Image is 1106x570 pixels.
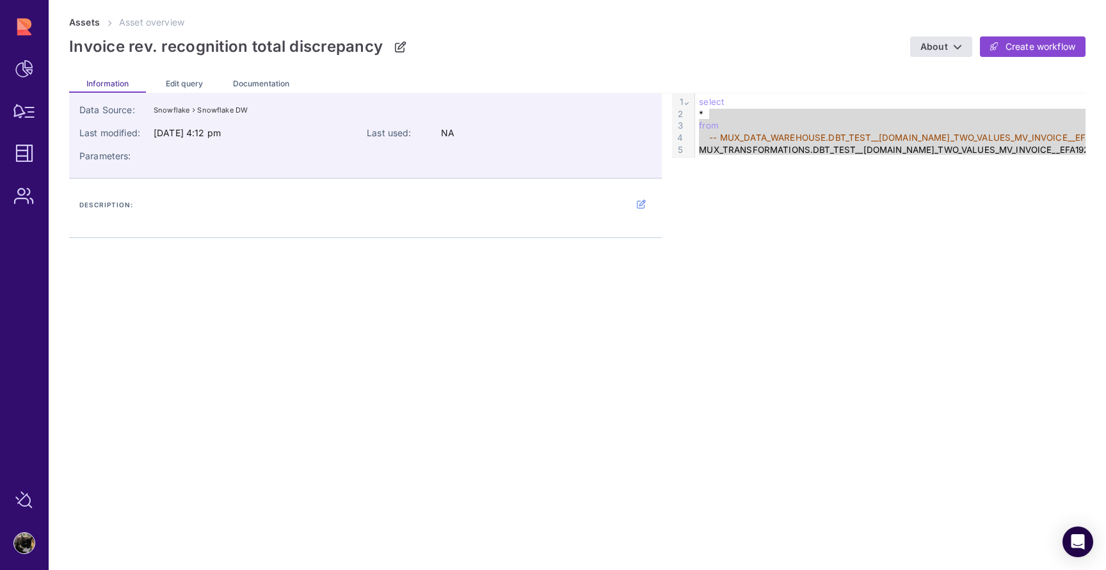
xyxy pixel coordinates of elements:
[233,79,289,88] span: Documentation
[69,37,383,56] p: Invoice rev. recognition total discrepancy
[672,120,685,132] div: 3
[672,108,685,120] div: 2
[166,79,203,88] span: Edit query
[1006,40,1075,53] span: Create workflow
[699,97,724,107] span: select
[79,127,151,139] span: Last modified:
[197,104,248,116] div: Snowflake DW
[79,104,151,116] span: Data Source:
[672,144,685,156] div: 5
[154,127,221,139] div: [DATE] 4:12 pm
[154,104,189,116] div: Snowflake
[14,533,35,553] img: account-photo
[86,79,129,88] span: Information
[672,96,685,108] div: 1
[119,17,184,28] span: Asset overview
[79,150,151,162] span: Parameters:
[682,96,690,108] span: Fold line
[79,200,151,209] span: Description:
[69,17,100,28] a: Assets
[699,120,719,131] span: from
[367,127,438,139] span: Last used:
[920,41,947,52] span: About
[672,132,685,144] div: 4
[441,127,454,139] span: NA
[1062,526,1093,557] div: Open Intercom Messenger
